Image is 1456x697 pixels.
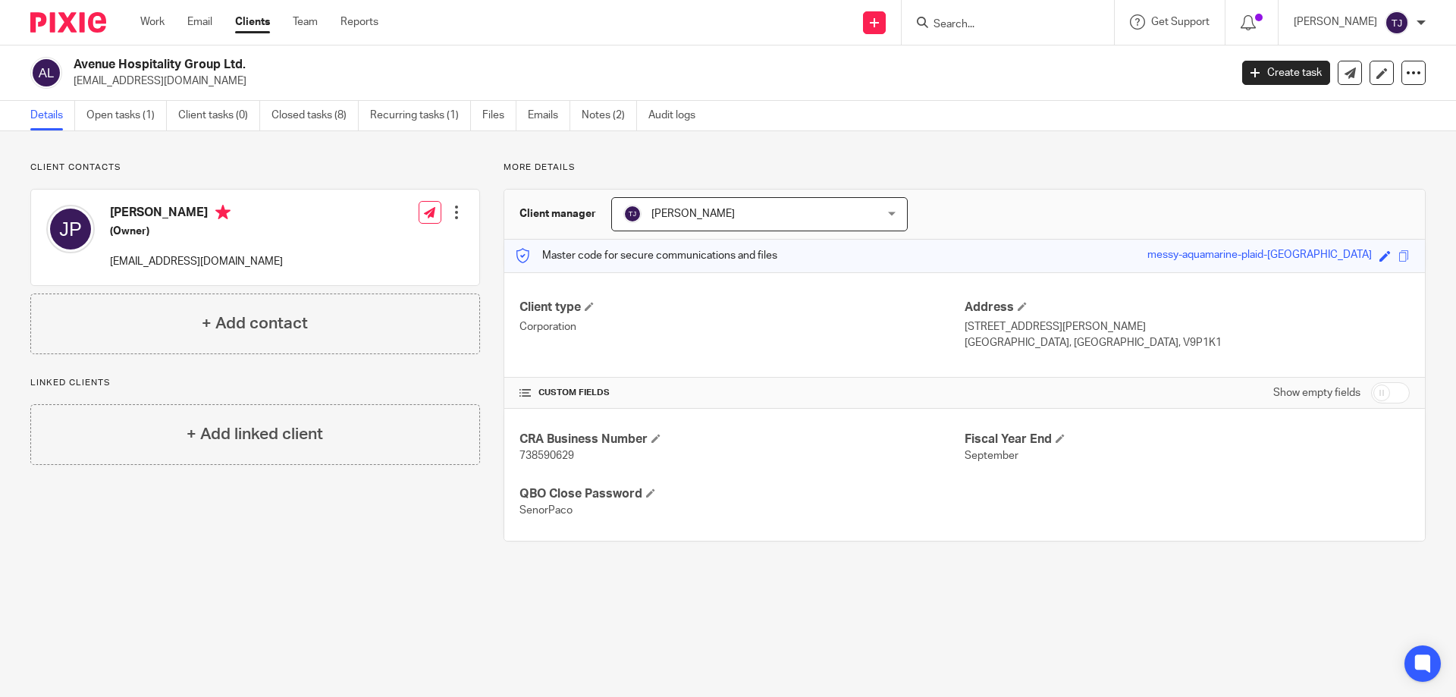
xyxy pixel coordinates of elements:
a: Files [482,101,516,130]
a: Audit logs [648,101,707,130]
h4: [PERSON_NAME] [110,205,283,224]
p: Corporation [519,319,965,334]
a: Email [187,14,212,30]
h3: Client manager [519,206,596,221]
input: Search [932,18,1068,32]
a: Create task [1242,61,1330,85]
a: Reports [340,14,378,30]
a: Recurring tasks (1) [370,101,471,130]
p: Client contacts [30,162,480,174]
a: Clients [235,14,270,30]
a: Client tasks (0) [178,101,260,130]
a: Emails [528,101,570,130]
div: messy-aquamarine-plaid-[GEOGRAPHIC_DATA] [1147,247,1372,265]
p: [EMAIL_ADDRESS][DOMAIN_NAME] [110,254,283,269]
h2: Avenue Hospitality Group Ltd. [74,57,990,73]
span: 738590629 [519,451,574,461]
p: Linked clients [30,377,480,389]
img: svg%3E [30,57,62,89]
span: September [965,451,1018,461]
h4: + Add contact [202,312,308,335]
h4: CUSTOM FIELDS [519,387,965,399]
h4: Address [965,300,1410,316]
img: Pixie [30,12,106,33]
h4: Client type [519,300,965,316]
p: [PERSON_NAME] [1294,14,1377,30]
h4: QBO Close Password [519,486,965,502]
p: More details [504,162,1426,174]
img: svg%3E [623,205,642,223]
img: svg%3E [1385,11,1409,35]
p: [EMAIL_ADDRESS][DOMAIN_NAME] [74,74,1219,89]
h4: Fiscal Year End [965,432,1410,447]
img: svg%3E [46,205,95,253]
a: Closed tasks (8) [271,101,359,130]
h4: + Add linked client [187,422,323,446]
a: Open tasks (1) [86,101,167,130]
span: SenorPaco [519,505,573,516]
a: Notes (2) [582,101,637,130]
h4: CRA Business Number [519,432,965,447]
p: [STREET_ADDRESS][PERSON_NAME] [965,319,1410,334]
p: [GEOGRAPHIC_DATA], [GEOGRAPHIC_DATA], V9P1K1 [965,335,1410,350]
span: Get Support [1151,17,1210,27]
a: Details [30,101,75,130]
span: [PERSON_NAME] [651,209,735,219]
a: Team [293,14,318,30]
i: Primary [215,205,231,220]
h5: (Owner) [110,224,283,239]
label: Show empty fields [1273,385,1360,400]
p: Master code for secure communications and files [516,248,777,263]
a: Work [140,14,165,30]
